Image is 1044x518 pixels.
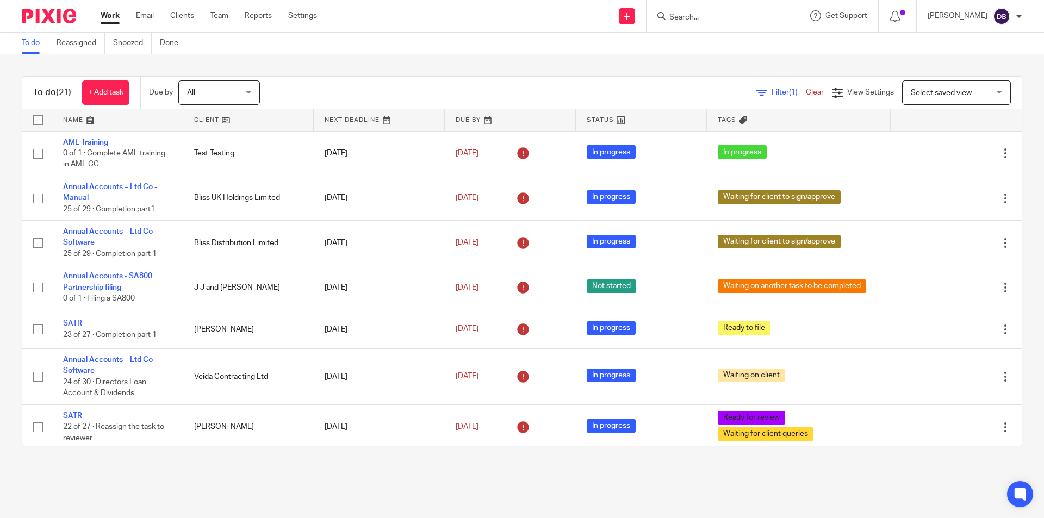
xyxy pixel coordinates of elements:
[718,117,736,123] span: Tags
[56,88,71,97] span: (21)
[718,145,767,159] span: In progress
[245,10,272,21] a: Reports
[63,378,146,397] span: 24 of 30 · Directors Loan Account & Dividends
[825,12,867,20] span: Get Support
[718,369,785,382] span: Waiting on client
[22,33,48,54] a: To do
[183,265,314,310] td: J J and [PERSON_NAME]
[170,10,194,21] a: Clients
[772,89,806,96] span: Filter
[63,205,155,213] span: 25 of 29 · Completion part1
[456,284,478,291] span: [DATE]
[928,10,987,21] p: [PERSON_NAME]
[149,87,173,98] p: Due by
[57,33,105,54] a: Reassigned
[160,33,187,54] a: Done
[718,190,841,204] span: Waiting for client to sign/approve
[718,235,841,248] span: Waiting for client to sign/approve
[456,194,478,202] span: [DATE]
[63,272,152,291] a: Annual Accounts - SA800 Partnership filing
[183,131,314,176] td: Test Testing
[314,176,445,220] td: [DATE]
[187,89,195,97] span: All
[288,10,317,21] a: Settings
[183,310,314,348] td: [PERSON_NAME]
[993,8,1010,25] img: svg%3E
[314,221,445,265] td: [DATE]
[911,89,972,97] span: Select saved view
[183,176,314,220] td: Bliss UK Holdings Limited
[456,326,478,333] span: [DATE]
[314,349,445,405] td: [DATE]
[456,373,478,380] span: [DATE]
[63,149,165,168] span: 0 of 1 · Complete AML training in AML CC
[587,279,636,293] span: Not started
[587,321,636,335] span: In progress
[718,279,866,293] span: Waiting on another task to be completed
[456,239,478,247] span: [DATE]
[210,10,228,21] a: Team
[63,250,157,258] span: 25 of 29 · Completion part 1
[587,419,636,433] span: In progress
[718,321,770,335] span: Ready to file
[22,9,76,23] img: Pixie
[314,404,445,449] td: [DATE]
[63,320,82,327] a: SATR
[587,145,636,159] span: In progress
[587,190,636,204] span: In progress
[63,331,157,339] span: 23 of 27 · Completion part 1
[82,80,129,105] a: + Add task
[718,427,813,441] span: Waiting for client queries
[806,89,824,96] a: Clear
[63,183,157,202] a: Annual Accounts – Ltd Co - Manual
[136,10,154,21] a: Email
[314,131,445,176] td: [DATE]
[183,349,314,405] td: Veida Contracting Ltd
[183,404,314,449] td: [PERSON_NAME]
[456,423,478,430] span: [DATE]
[113,33,152,54] a: Snoozed
[101,10,120,21] a: Work
[314,310,445,348] td: [DATE]
[63,423,164,442] span: 22 of 27 · Reassign the task to reviewer
[456,149,478,157] span: [DATE]
[33,87,71,98] h1: To do
[789,89,798,96] span: (1)
[63,356,157,375] a: Annual Accounts – Ltd Co - Software
[63,412,82,420] a: SATR
[587,369,636,382] span: In progress
[63,295,135,302] span: 0 of 1 · Filing a SA800
[183,221,314,265] td: Bliss Distribution Limited
[847,89,894,96] span: View Settings
[587,235,636,248] span: In progress
[314,265,445,310] td: [DATE]
[668,13,766,23] input: Search
[63,139,108,146] a: AML Training
[63,228,157,246] a: Annual Accounts – Ltd Co - Software
[718,411,785,425] span: Ready for review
